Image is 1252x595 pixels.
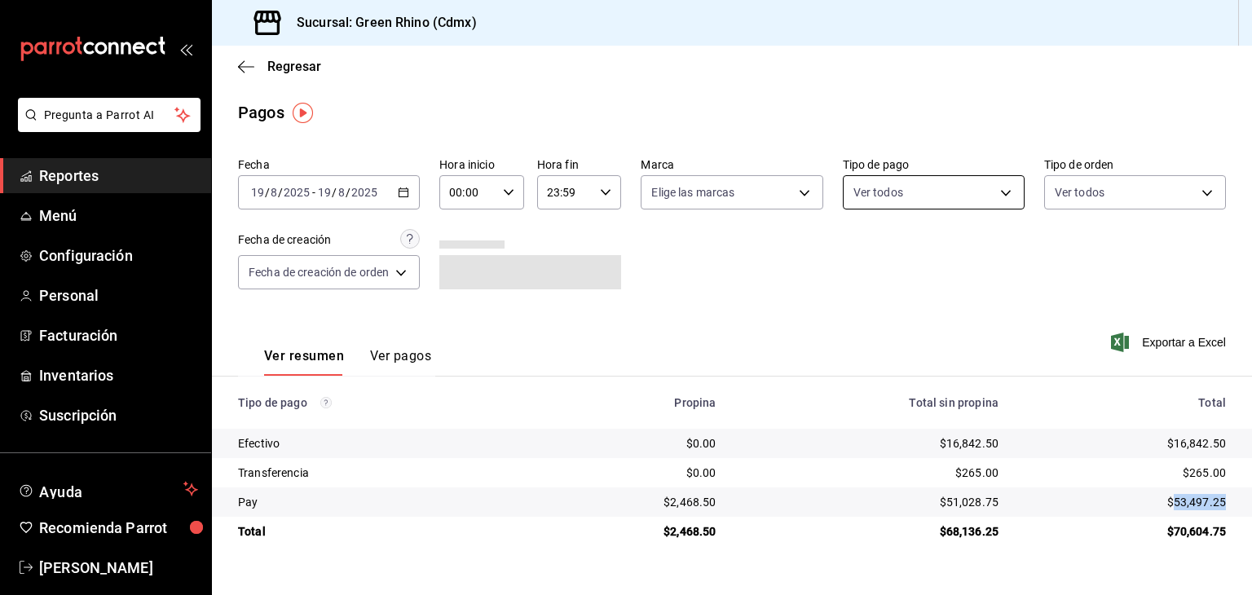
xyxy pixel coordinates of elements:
[179,42,192,55] button: open_drawer_menu
[39,364,198,386] span: Inventarios
[1114,333,1226,352] button: Exportar a Excel
[337,186,346,199] input: --
[742,435,999,452] div: $16,842.50
[249,264,389,280] span: Fecha de creación de orden
[550,523,716,540] div: $2,468.50
[39,324,198,346] span: Facturación
[742,494,999,510] div: $51,028.75
[44,107,175,124] span: Pregunta a Parrot AI
[742,396,999,409] div: Total sin propina
[853,184,903,201] span: Ver todos
[265,186,270,199] span: /
[312,186,315,199] span: -
[39,284,198,306] span: Personal
[742,465,999,481] div: $265.00
[39,517,198,539] span: Recomienda Parrot
[550,435,716,452] div: $0.00
[317,186,332,199] input: --
[550,396,716,409] div: Propina
[238,494,524,510] div: Pay
[742,523,999,540] div: $68,136.25
[550,494,716,510] div: $2,468.50
[439,159,524,170] label: Hora inicio
[18,98,201,132] button: Pregunta a Parrot AI
[238,435,524,452] div: Efectivo
[1025,494,1226,510] div: $53,497.25
[250,186,265,199] input: --
[238,523,524,540] div: Total
[267,59,321,74] span: Regresar
[332,186,337,199] span: /
[238,59,321,74] button: Regresar
[284,13,477,33] h3: Sucursal: Green Rhino (Cdmx)
[238,159,420,170] label: Fecha
[1025,465,1226,481] div: $265.00
[320,397,332,408] svg: Los pagos realizados con Pay y otras terminales son montos brutos.
[346,186,350,199] span: /
[39,245,198,267] span: Configuración
[264,348,431,376] div: navigation tabs
[238,231,331,249] div: Fecha de creación
[550,465,716,481] div: $0.00
[39,404,198,426] span: Suscripción
[39,205,198,227] span: Menú
[843,159,1025,170] label: Tipo de pago
[651,184,734,201] span: Elige las marcas
[39,165,198,187] span: Reportes
[270,186,278,199] input: --
[39,479,177,499] span: Ayuda
[238,100,284,125] div: Pagos
[293,103,313,123] img: Tooltip marker
[1025,523,1226,540] div: $70,604.75
[39,557,198,579] span: [PERSON_NAME]
[350,186,378,199] input: ----
[641,159,822,170] label: Marca
[283,186,311,199] input: ----
[238,396,524,409] div: Tipo de pago
[11,118,201,135] a: Pregunta a Parrot AI
[278,186,283,199] span: /
[1025,435,1226,452] div: $16,842.50
[1055,184,1104,201] span: Ver todos
[370,348,431,376] button: Ver pagos
[1025,396,1226,409] div: Total
[238,465,524,481] div: Transferencia
[264,348,344,376] button: Ver resumen
[1044,159,1226,170] label: Tipo de orden
[537,159,622,170] label: Hora fin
